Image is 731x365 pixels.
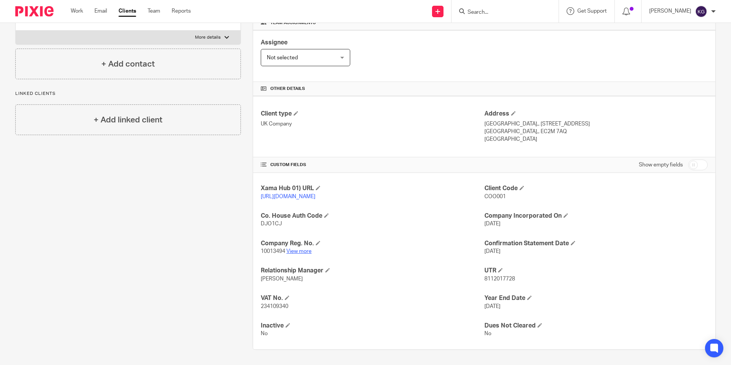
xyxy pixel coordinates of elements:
span: [PERSON_NAME] [261,276,303,282]
h4: Client type [261,110,484,118]
a: Reports [172,7,191,15]
h4: Confirmation Statement Date [484,240,708,248]
p: UK Company [261,120,484,128]
h4: Year End Date [484,294,708,302]
input: Search [467,9,536,16]
h4: VAT No. [261,294,484,302]
a: Email [94,7,107,15]
h4: Dues Not Cleared [484,322,708,330]
p: More details [195,34,221,41]
span: Assignee [261,39,288,46]
img: svg%3E [695,5,707,18]
span: [DATE] [484,221,500,226]
h4: Relationship Manager [261,267,484,275]
span: 234109340 [261,304,288,309]
h4: + Add linked client [94,114,162,126]
img: Pixie [15,6,54,16]
span: No [261,331,268,336]
span: Other details [270,86,305,92]
span: No [484,331,491,336]
label: Show empty fields [639,161,683,169]
p: [GEOGRAPHIC_DATA],, EC2M 7AQ [484,128,708,135]
a: Work [71,7,83,15]
h4: CUSTOM FIELDS [261,162,484,168]
p: [GEOGRAPHIC_DATA] [484,135,708,143]
span: Get Support [577,8,607,14]
span: [DATE] [484,249,500,254]
a: Clients [119,7,136,15]
a: Team [148,7,160,15]
span: COO001 [484,194,506,199]
h4: + Add contact [101,58,155,70]
span: 10013494 [261,249,285,254]
a: [URL][DOMAIN_NAME] [261,194,315,199]
span: [DATE] [484,304,500,309]
h4: Xama Hub 01) URL [261,184,484,192]
p: Linked clients [15,91,241,97]
h4: Company Reg. No. [261,240,484,248]
h4: UTR [484,267,708,275]
h4: Inactive [261,322,484,330]
p: [PERSON_NAME] [649,7,691,15]
span: 8112017728 [484,276,515,282]
p: [GEOGRAPHIC_DATA],, [STREET_ADDRESS] [484,120,708,128]
a: View more [286,249,312,254]
span: Not selected [267,55,298,60]
h4: Co. House Auth Code [261,212,484,220]
span: DJO1CJ [261,221,282,226]
h4: Client Code [484,184,708,192]
h4: Address [484,110,708,118]
h4: Company Incorporated On [484,212,708,220]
